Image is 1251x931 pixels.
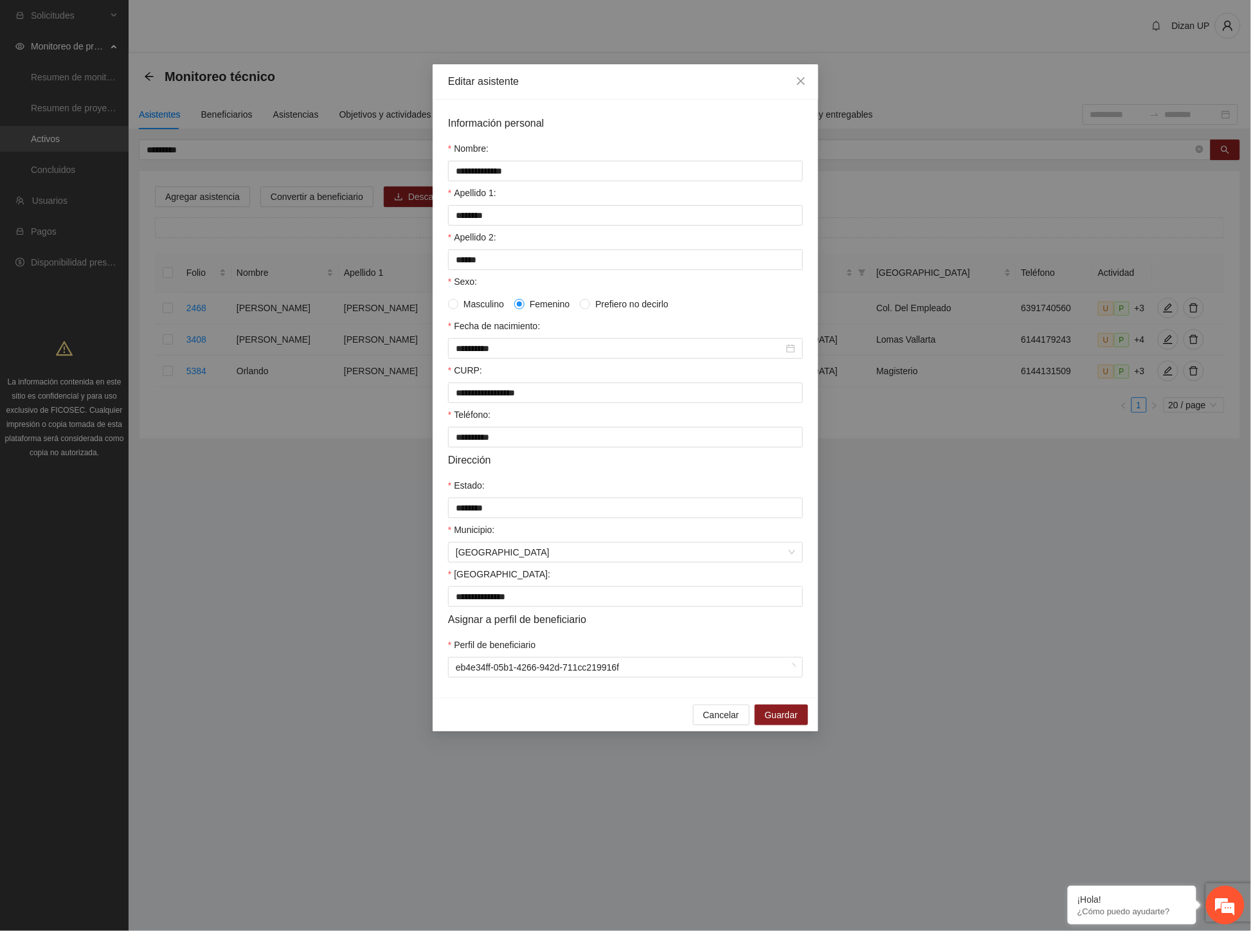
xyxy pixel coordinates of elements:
input: Colonia: [448,586,803,607]
span: Guardar [765,708,798,722]
input: Teléfono: [448,427,803,447]
label: Fecha de nacimiento: [448,319,540,333]
span: Estamos en línea. [75,172,177,302]
label: Municipio: [448,523,494,537]
div: ¡Hola! [1077,894,1187,905]
label: CURP: [448,363,482,377]
span: close [796,76,806,86]
label: Colonia: [448,567,550,581]
div: Minimizar ventana de chat en vivo [211,6,242,37]
p: ¿Cómo puedo ayudarte? [1077,907,1187,916]
span: Cancelar [703,708,739,722]
textarea: Escriba su mensaje y pulse “Intro” [6,351,245,396]
span: Masculino [458,297,509,311]
span: Prefiero no decirlo [590,297,674,311]
span: Información personal [448,115,544,131]
input: Fecha de nacimiento: [456,341,784,356]
div: Editar asistente [448,75,803,89]
span: Chihuahua [456,543,795,562]
input: Apellido 2: [448,249,803,270]
label: Perfil de beneficiario [448,638,535,652]
div: Chatee con nosotros ahora [67,66,216,82]
label: Nombre: [448,141,489,156]
input: CURP: [448,383,803,403]
label: Sexo: [448,275,477,289]
button: Close [784,64,818,99]
label: Teléfono: [448,408,491,422]
label: Apellido 2: [448,230,496,244]
button: Cancelar [693,705,750,725]
input: Apellido 1: [448,205,803,226]
label: Apellido 1: [448,186,496,200]
span: Femenino [525,297,575,311]
input: Nombre: [448,161,803,181]
span: Dirección [448,452,491,468]
span: eb4e34ff-05b1-4266-942d-711cc219916f [456,658,795,677]
span: Asignar a perfil de beneficiario [448,611,586,628]
button: Guardar [755,705,808,725]
input: Estado: [448,498,803,518]
label: Estado: [448,478,485,493]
